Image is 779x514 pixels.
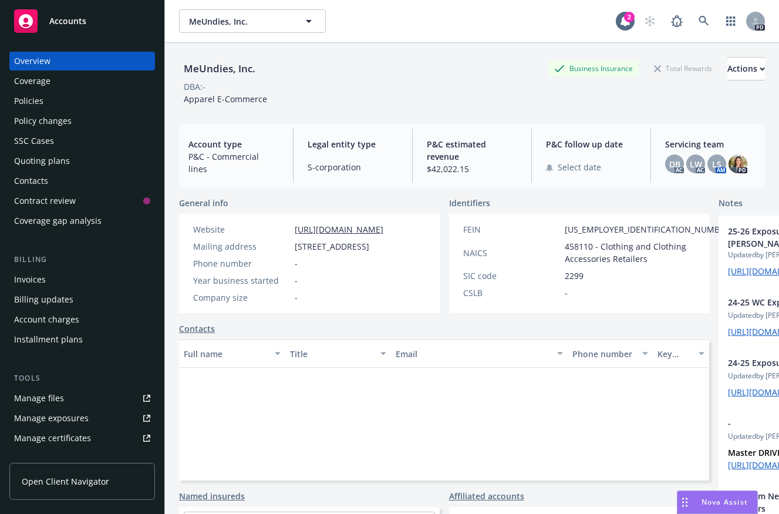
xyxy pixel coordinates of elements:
[463,223,560,236] div: FEIN
[9,254,155,266] div: Billing
[692,9,716,33] a: Search
[49,16,86,26] span: Accounts
[657,348,692,360] div: Key contact
[9,192,155,210] a: Contract review
[14,389,64,408] div: Manage files
[295,257,298,270] span: -
[427,163,517,175] span: $42,022.15
[548,61,639,76] div: Business Insurance
[449,490,524,502] a: Affiliated accounts
[712,158,721,170] span: LS
[14,310,79,329] div: Account charges
[22,475,109,488] span: Open Client Navigator
[14,270,46,289] div: Invoices
[179,9,326,33] button: MeUndies, Inc.
[9,372,155,384] div: Tools
[669,158,680,170] span: DB
[727,58,765,80] div: Actions
[14,92,43,110] div: Policies
[9,211,155,230] a: Coverage gap analysis
[565,240,733,265] span: 458110 - Clothing and Clothing Accessories Retailers
[9,429,155,448] a: Manage certificates
[189,15,291,28] span: MeUndies, Inc.
[546,138,636,150] span: P&C follow up date
[179,340,285,368] button: Full name
[14,112,72,130] div: Policy changes
[9,92,155,110] a: Policies
[624,9,635,20] div: 2
[14,72,50,90] div: Coverage
[719,197,743,211] span: Notes
[14,211,102,230] div: Coverage gap analysis
[179,197,228,209] span: General info
[14,290,73,309] div: Billing updates
[677,491,758,514] button: Nova Assist
[653,340,709,368] button: Key contact
[308,138,398,150] span: Legal entity type
[396,348,550,360] div: Email
[193,291,290,304] div: Company size
[558,161,601,173] span: Select date
[463,270,560,282] div: SIC code
[188,150,279,175] span: P&C - Commercial lines
[179,322,215,335] a: Contacts
[295,274,298,287] span: -
[572,348,635,360] div: Phone number
[14,409,89,428] div: Manage exposures
[638,9,662,33] a: Start snowing
[9,52,155,70] a: Overview
[193,223,290,236] div: Website
[14,172,48,190] div: Contacts
[9,409,155,428] a: Manage exposures
[184,348,268,360] div: Full name
[285,340,392,368] button: Title
[565,287,568,299] span: -
[290,348,374,360] div: Title
[9,290,155,309] a: Billing updates
[193,240,290,253] div: Mailing address
[9,330,155,349] a: Installment plans
[727,57,765,80] button: Actions
[677,491,692,513] div: Drag to move
[9,389,155,408] a: Manage files
[193,274,290,287] div: Year business started
[14,449,73,468] div: Manage claims
[729,154,747,173] img: photo
[665,9,689,33] a: Report a Bug
[184,80,205,93] div: DBA: -
[14,132,54,150] div: SSC Cases
[295,240,369,253] span: [STREET_ADDRESS]
[719,9,743,33] a: Switch app
[463,287,560,299] div: CSLB
[188,138,279,150] span: Account type
[9,72,155,90] a: Coverage
[14,429,91,448] div: Manage certificates
[9,132,155,150] a: SSC Cases
[9,310,155,329] a: Account charges
[9,172,155,190] a: Contacts
[14,192,76,210] div: Contract review
[449,197,490,209] span: Identifiers
[391,340,568,368] button: Email
[295,291,298,304] span: -
[565,223,733,236] span: [US_EMPLOYER_IDENTIFICATION_NUMBER]
[427,138,517,163] span: P&C estimated revenue
[179,490,245,502] a: Named insureds
[14,152,70,170] div: Quoting plans
[9,270,155,289] a: Invoices
[308,161,398,173] span: S-corporation
[648,61,718,76] div: Total Rewards
[9,5,155,38] a: Accounts
[9,449,155,468] a: Manage claims
[193,257,290,270] div: Phone number
[14,52,50,70] div: Overview
[9,152,155,170] a: Quoting plans
[690,158,702,170] span: LW
[184,93,267,105] span: Apparel E-Commerce
[295,224,383,235] a: [URL][DOMAIN_NAME]
[568,340,652,368] button: Phone number
[565,270,584,282] span: 2299
[14,330,83,349] div: Installment plans
[463,247,560,259] div: NAICS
